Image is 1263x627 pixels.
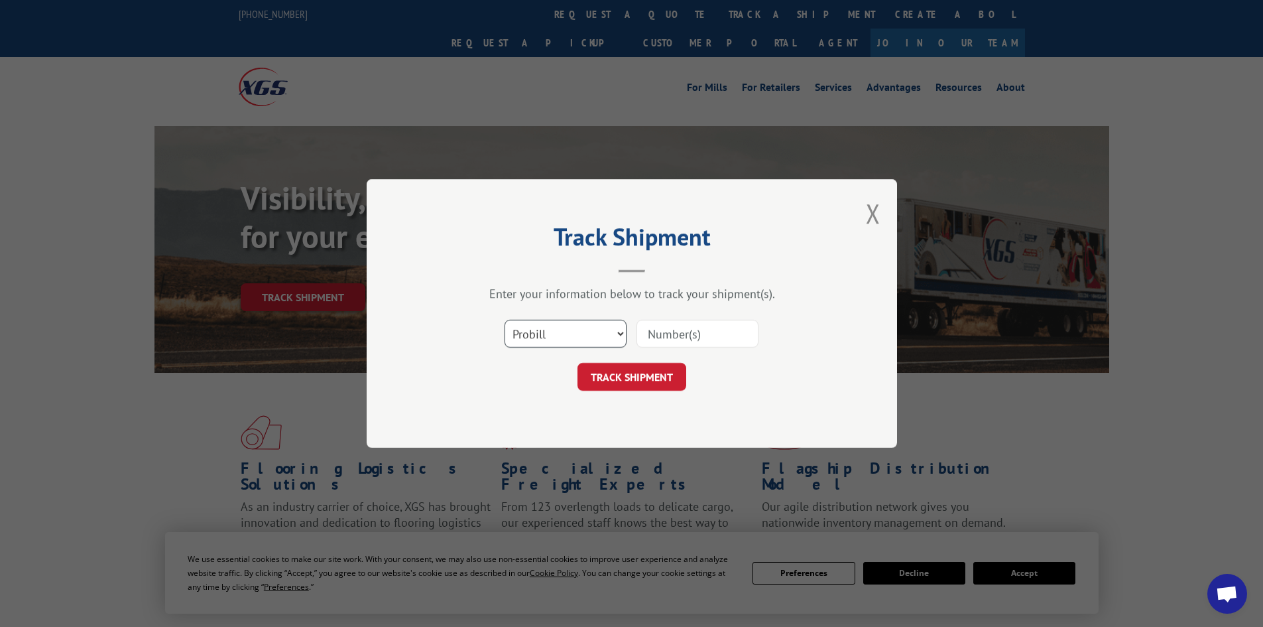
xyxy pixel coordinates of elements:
button: TRACK SHIPMENT [577,363,686,391]
div: Open chat [1207,574,1247,614]
input: Number(s) [636,320,758,348]
button: Close modal [866,196,880,231]
div: Enter your information below to track your shipment(s). [433,286,831,301]
h2: Track Shipment [433,228,831,253]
